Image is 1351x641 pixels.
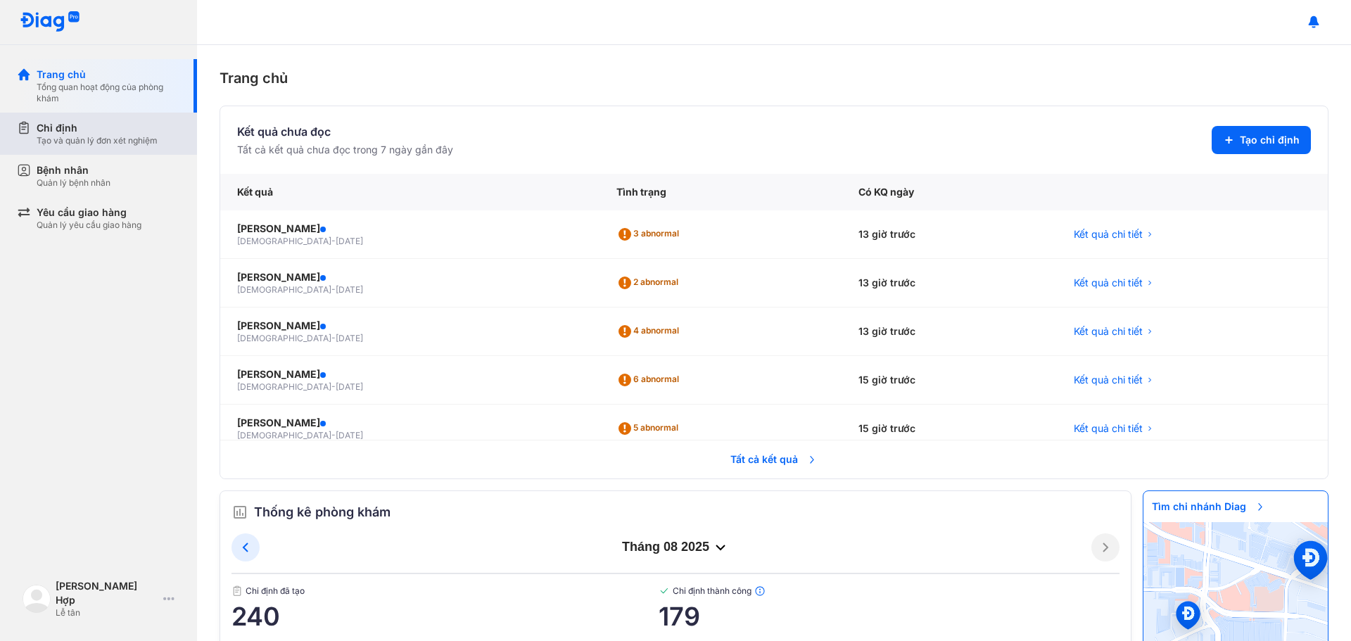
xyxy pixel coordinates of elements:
span: Kết quả chi tiết [1074,324,1143,338]
div: Tất cả kết quả chưa đọc trong 7 ngày gần đây [237,143,453,157]
span: Tất cả kết quả [722,444,826,475]
div: Kết quả chưa đọc [237,123,453,140]
div: Yêu cầu giao hàng [37,205,141,220]
button: Tạo chỉ định [1212,126,1311,154]
div: Kết quả [220,174,600,210]
div: Trang chủ [220,68,1328,89]
div: [PERSON_NAME] [237,367,583,381]
span: [DATE] [336,236,363,246]
span: Kết quả chi tiết [1074,227,1143,241]
div: 15 giờ trước [842,356,1057,405]
span: 179 [659,602,1120,630]
span: Tìm chi nhánh Diag [1143,491,1274,522]
div: Tổng quan hoạt động của phòng khám [37,82,180,104]
div: Quản lý yêu cầu giao hàng [37,220,141,231]
span: Tạo chỉ định [1240,133,1300,147]
div: 4 abnormal [616,320,685,343]
div: Bệnh nhân [37,163,110,177]
span: [DEMOGRAPHIC_DATA] [237,284,331,295]
div: Tình trạng [600,174,842,210]
img: order.5a6da16c.svg [231,504,248,521]
span: [DATE] [336,333,363,343]
span: - [331,236,336,246]
div: [PERSON_NAME] [237,270,583,284]
div: tháng 08 2025 [260,539,1091,556]
img: logo [23,585,51,613]
span: Kết quả chi tiết [1074,276,1143,290]
div: Có KQ ngày [842,174,1057,210]
span: Kết quả chi tiết [1074,373,1143,387]
div: [PERSON_NAME] Hợp [56,579,158,607]
span: Chỉ định đã tạo [231,585,659,597]
div: 5 abnormal [616,417,684,440]
span: 240 [231,602,659,630]
div: Chỉ định [37,121,158,135]
div: 15 giờ trước [842,405,1057,453]
span: [DEMOGRAPHIC_DATA] [237,381,331,392]
div: Quản lý bệnh nhân [37,177,110,189]
div: [PERSON_NAME] [237,319,583,333]
span: - [331,333,336,343]
span: [DATE] [336,284,363,295]
img: checked-green.01cc79e0.svg [659,585,670,597]
span: [DEMOGRAPHIC_DATA] [237,333,331,343]
div: 13 giờ trước [842,259,1057,307]
span: - [331,284,336,295]
img: document.50c4cfd0.svg [231,585,243,597]
span: Thống kê phòng khám [254,502,391,522]
span: Chỉ định thành công [659,585,1120,597]
span: [DEMOGRAPHIC_DATA] [237,236,331,246]
span: - [331,381,336,392]
div: 2 abnormal [616,272,684,294]
span: [DATE] [336,430,363,440]
span: [DATE] [336,381,363,392]
span: - [331,430,336,440]
div: Trang chủ [37,68,180,82]
div: [PERSON_NAME] [237,416,583,430]
div: Tạo và quản lý đơn xét nghiệm [37,135,158,146]
img: info.7e716105.svg [754,585,766,597]
div: 6 abnormal [616,369,685,391]
span: Kết quả chi tiết [1074,421,1143,436]
div: 13 giờ trước [842,210,1057,259]
div: 3 abnormal [616,223,685,246]
span: [DEMOGRAPHIC_DATA] [237,430,331,440]
img: logo [20,11,80,33]
div: [PERSON_NAME] [237,222,583,236]
div: Lễ tân [56,607,158,618]
div: 13 giờ trước [842,307,1057,356]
